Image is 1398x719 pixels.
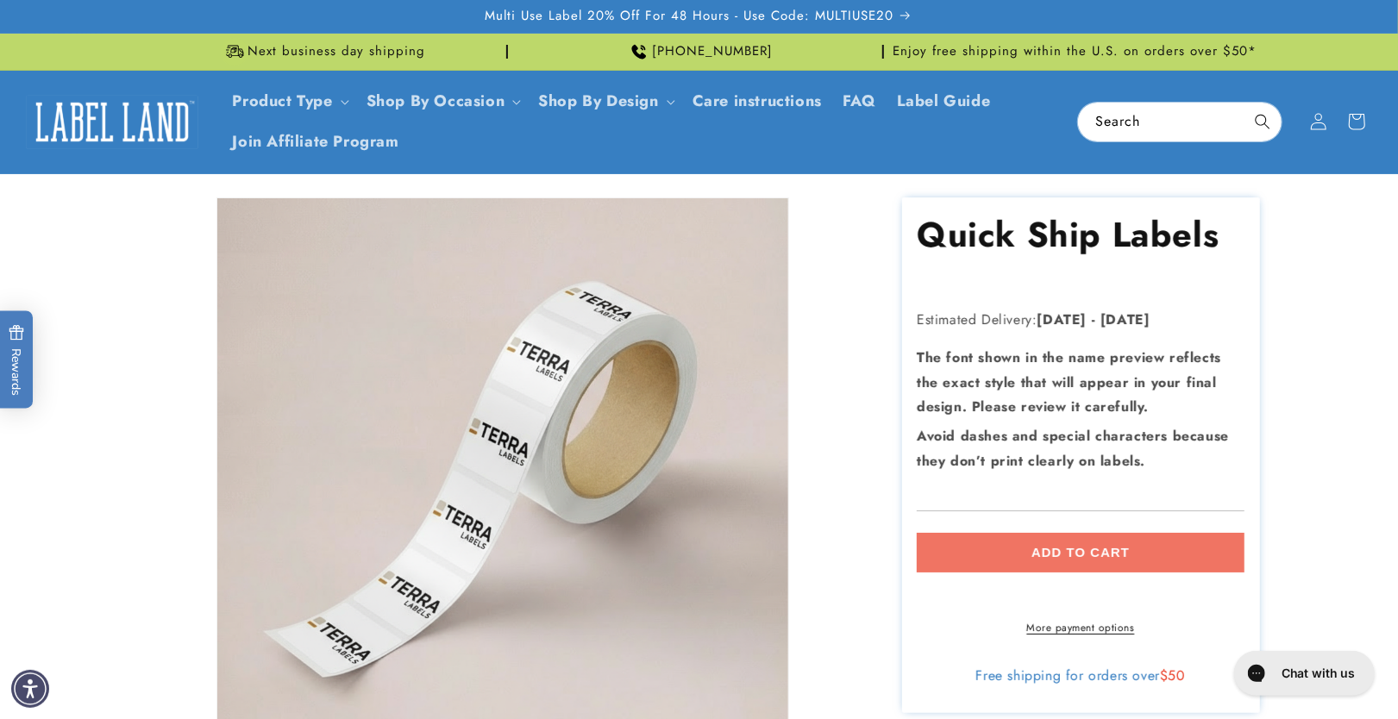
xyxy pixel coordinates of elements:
button: Search [1244,103,1282,141]
strong: Avoid dashes and special characters because they don’t print clearly on labels. [917,426,1229,471]
a: Label Land [20,89,205,155]
img: Label Land [26,95,198,148]
span: Multi Use Label 20% Off For 48 Hours - Use Code: MULTIUSE20 [485,8,893,25]
summary: Product Type [223,81,356,122]
span: Next business day shipping [248,43,426,60]
span: Shop By Occasion [367,91,505,111]
div: Announcement [515,34,884,70]
a: Shop By Design [538,90,658,112]
span: Rewards [9,325,25,397]
strong: [DATE] [1037,309,1087,329]
span: [PHONE_NUMBER] [653,43,774,60]
span: Enjoy free shipping within the U.S. on orders over $50* [893,43,1257,60]
div: Free shipping for orders over [917,667,1244,685]
a: More payment options [917,620,1244,635]
span: Care instructions [693,91,822,111]
p: Estimated Delivery: [917,308,1244,333]
div: Announcement [891,34,1260,70]
a: Label Guide [887,81,1001,122]
div: Announcement [139,34,508,70]
iframe: Gorgias live chat messenger [1226,645,1381,702]
a: Product Type [233,90,333,112]
strong: - [1092,309,1096,329]
a: FAQ [832,81,887,122]
summary: Shop By Design [528,81,681,122]
span: $ [1160,666,1169,685]
span: Label Guide [897,91,991,111]
div: Accessibility Menu [11,670,49,708]
a: Care instructions [682,81,832,122]
span: 50 [1168,666,1185,685]
strong: [DATE] [1100,309,1150,329]
h1: Quick Ship Labels [917,212,1244,257]
summary: Shop By Occasion [356,81,529,122]
a: Join Affiliate Program [223,122,410,162]
span: FAQ [843,91,876,111]
strong: The font shown in the name preview reflects the exact style that will appear in your final design... [917,347,1221,417]
span: Join Affiliate Program [233,132,399,152]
